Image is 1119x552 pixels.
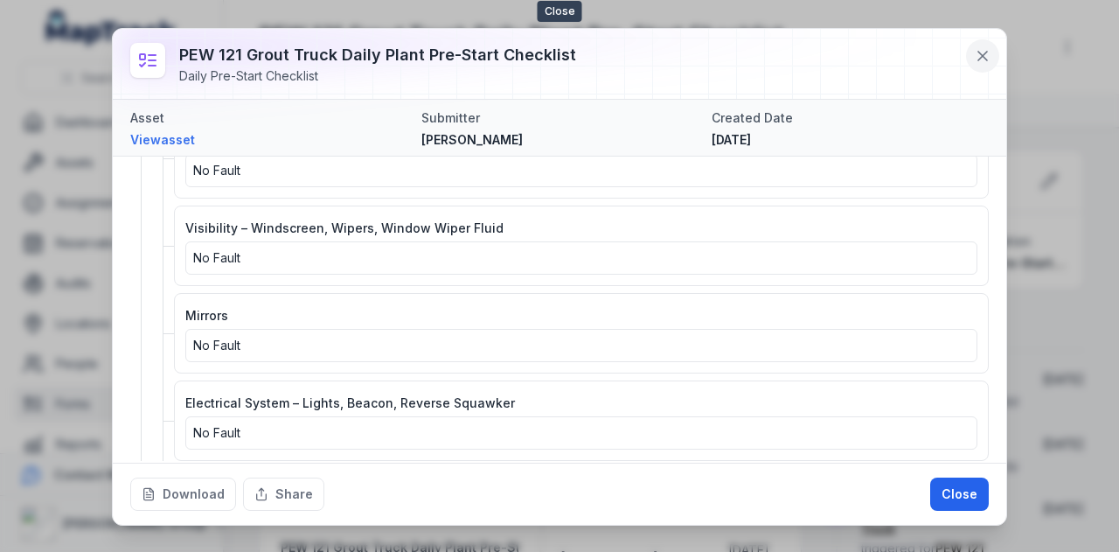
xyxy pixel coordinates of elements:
span: Mirrors [185,308,228,323]
span: No Fault [193,250,240,265]
h3: PEW 121 Grout Truck Daily Plant Pre-Start Checklist [179,43,576,67]
span: No Fault [193,425,240,440]
time: 15/08/2025, 9:39:07 am [712,132,751,147]
span: Created Date [712,110,793,125]
span: Asset [130,110,164,125]
span: Visibility – Windscreen, Wipers, Window Wiper Fluid [185,220,504,235]
a: Viewasset [130,131,407,149]
button: Download [130,478,236,511]
span: [DATE] [712,132,751,147]
button: Close [930,478,989,511]
span: Electrical System – Lights, Beacon, Reverse Squawker [185,395,515,410]
button: Share [243,478,324,511]
span: No Fault [193,338,240,353]
div: Daily Pre-Start Checklist [179,67,576,85]
span: [PERSON_NAME] [421,132,523,147]
span: Submitter [421,110,480,125]
span: Close [538,1,582,22]
span: No Fault [193,163,240,178]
